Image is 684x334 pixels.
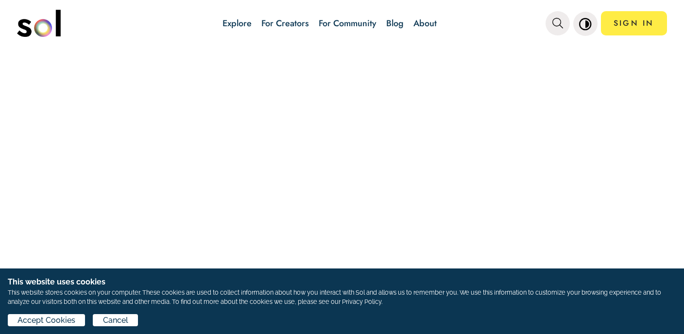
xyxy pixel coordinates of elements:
a: For Creators [261,17,309,30]
img: logo [17,10,61,37]
span: Accept Cookies [17,315,75,326]
a: SIGN IN [601,11,667,35]
nav: main navigation [17,6,667,40]
h1: This website uses cookies [8,276,676,288]
span: Cancel [103,315,128,326]
a: About [413,17,437,30]
p: This website stores cookies on your computer. These cookies are used to collect information about... [8,288,676,306]
a: Blog [386,17,404,30]
a: For Community [319,17,376,30]
button: Cancel [93,314,137,326]
a: Explore [222,17,252,30]
button: Accept Cookies [8,314,85,326]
